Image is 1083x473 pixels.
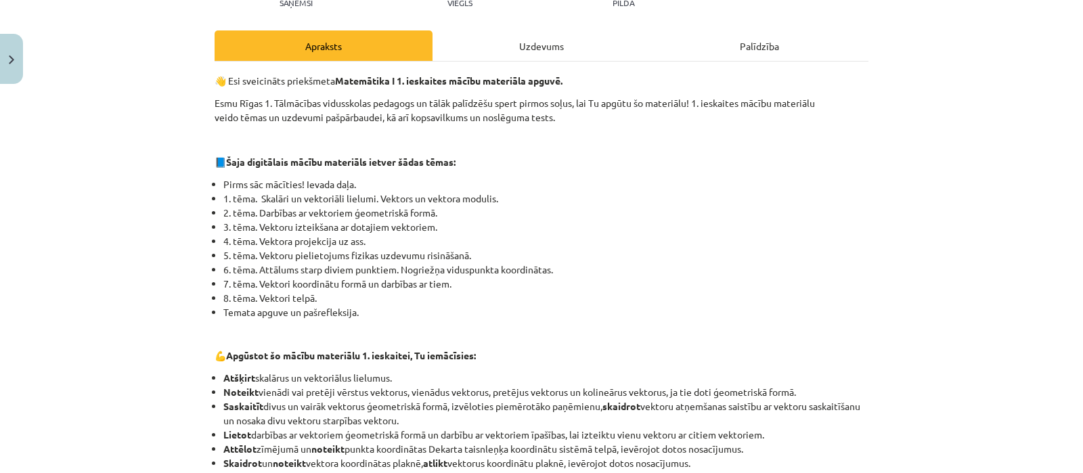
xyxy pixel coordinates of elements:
li: 6. tēma. Attālums starp diviem punktiem. Nogriežņa viduspunkta koordinātas. [223,263,868,277]
b: Apgūstot šo mācību materiālu 1. ieskaitei, Tu iemācīsies: [226,349,476,361]
li: Temata apguve un pašrefleksija. [223,305,868,319]
li: 4. tēma. Vektora projekcija uz ass. [223,234,868,248]
b: Atšķirt [223,371,255,384]
li: zīmējumā un punkta koordinātas Dekarta taisnleņķa koordinātu sistēmā telpā, ievērojot dotos nosac... [223,442,868,456]
div: Uzdevums [433,30,650,61]
li: 2. tēma. Darbības ar vektoriem ģeometriskā formā. [223,206,868,220]
div: Apraksts [215,30,433,61]
b: atlikt [423,457,447,469]
li: un vektora koordinātas plaknē, vektorus koordinātu plaknē, ievērojot dotos nosacījumus. [223,456,868,470]
li: 7. tēma. Vektori koordinātu formā un darbības ar tiem. [223,277,868,291]
p: 👋 Esi sveicināts priekšmeta [215,74,868,88]
b: Skaidrot [223,457,262,469]
img: icon-close-lesson-0947bae3869378f0d4975bcd49f059093ad1ed9edebbc8119c70593378902aed.svg [9,55,14,64]
b: Attēlot [223,443,257,455]
li: 3. tēma. Vektoru izteikšana ar dotajiem vektoriem. [223,220,868,234]
strong: Šaja digitālais mācību materiāls ietver šādas tēmas: [226,156,456,168]
b: noteikt [273,457,306,469]
b: Saskaitīt [223,400,263,412]
p: Esmu Rīgas 1. Tālmācības vidusskolas pedagogs un tālāk palīdzēšu spert pirmos soļus, lai Tu apgūt... [215,96,868,125]
li: skalārus un vektoriālus lielumus. [223,371,868,385]
li: Pirms sāc mācīties! Ievada daļa. [223,177,868,192]
p: 📘 [215,155,868,169]
li: 8. tēma. Vektori telpā. [223,291,868,305]
b: Noteikt [223,386,259,398]
b: Lietot [223,428,251,441]
p: 💪 [215,348,868,363]
b: noteikt [311,443,345,455]
b: Matemātika I 1. ieskaites mācību materiāla apguvē. [335,74,562,87]
li: darbības ar vektoriem ģeometriskā formā un darbību ar vektoriem īpašības, lai izteiktu vienu vekt... [223,428,868,442]
div: Palīdzība [650,30,868,61]
li: vienādi vai pretēji vērstus vektorus, vienādus vektorus, pretējus vektorus un kolineārus vektorus... [223,385,868,399]
li: divus un vairāk vektorus ģeometriskā formā, izvēloties piemērotāko paņēmienu, vektoru atņemšanas ... [223,399,868,428]
li: 5. tēma. Vektoru pielietojums fizikas uzdevumu risināšanā. [223,248,868,263]
li: 1. tēma. Skalāri un vektoriāli lielumi. Vektors un vektora modulis. [223,192,868,206]
b: skaidrot [602,400,640,412]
